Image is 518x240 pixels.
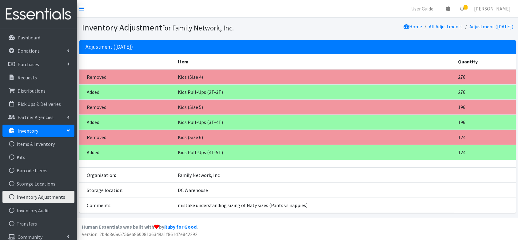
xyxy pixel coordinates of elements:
[2,31,74,44] a: Dashboard
[2,151,74,163] a: Kits
[18,101,61,107] p: Pick Ups & Deliveries
[18,74,37,81] p: Requests
[164,224,197,230] a: Ruby for Good
[174,130,455,145] td: Kids (Size 6)
[454,145,516,160] td: 124
[174,84,455,99] td: Kids Pull-Ups (2T-3T)
[469,23,513,30] a: Adjustment ([DATE])
[2,191,74,203] a: Inventory Adjustments
[2,4,74,25] img: HumanEssentials
[454,99,516,114] td: 196
[79,167,174,182] td: Organization:
[454,69,516,85] td: 276
[174,167,455,182] td: Family Network, Inc.
[18,128,38,134] p: Inventory
[79,198,174,213] td: Comments:
[82,231,197,237] span: Version: 2b4d3e5e5756ea860081a6349a1f861d7e842292
[2,138,74,150] a: Items & Inventory
[174,145,455,160] td: Kids Pull-Ups (4T-5T)
[174,198,455,213] td: mistake understanding sizing of Naty sizes (Pants vs nappies)
[174,54,455,69] th: Item
[429,23,463,30] a: All Adjustments
[174,69,455,85] td: Kids (Size 4)
[2,164,74,177] a: Barcode Items
[18,88,46,94] p: Distributions
[18,234,42,240] p: Community
[174,99,455,114] td: Kids (Size 5)
[86,44,133,50] h2: Adjustment ([DATE])
[82,224,198,230] strong: Human Essentials was built with by .
[18,114,54,120] p: Partner Agencies
[79,69,174,85] td: Removed
[79,145,174,160] td: Added
[2,204,74,217] a: Inventory Audit
[2,111,74,123] a: Partner Agencies
[406,2,438,15] a: User Guide
[174,114,455,130] td: Kids Pull-Ups (3T-4T)
[464,5,468,10] span: 3
[2,125,74,137] a: Inventory
[454,114,516,130] td: 196
[469,2,516,15] a: [PERSON_NAME]
[2,85,74,97] a: Distributions
[79,114,174,130] td: Added
[18,61,39,67] p: Purchases
[2,178,74,190] a: Storage Locations
[454,84,516,99] td: 276
[454,54,516,69] th: Quantity
[454,130,516,145] td: 124
[404,23,422,30] a: Home
[79,130,174,145] td: Removed
[2,45,74,57] a: Donations
[2,58,74,70] a: Purchases
[82,22,295,33] h1: Inventory Adjustment
[174,182,455,198] td: DC Warehouse
[2,218,74,230] a: Transfers
[2,98,74,110] a: Pick Ups & Deliveries
[2,71,74,84] a: Requests
[162,23,234,32] small: for Family Network, Inc.
[18,34,40,41] p: Dashboard
[79,84,174,99] td: Added
[18,48,40,54] p: Donations
[455,2,469,15] a: 3
[79,182,174,198] td: Storage location:
[79,99,174,114] td: Removed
